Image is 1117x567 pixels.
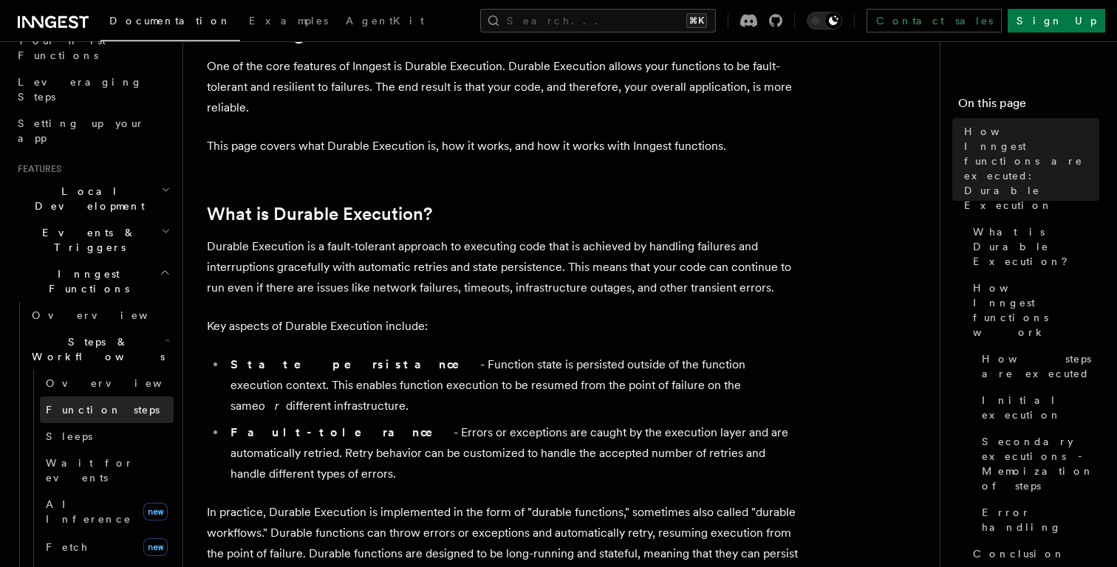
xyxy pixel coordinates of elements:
[807,12,842,30] button: Toggle dark mode
[12,110,174,151] a: Setting up your app
[976,428,1099,499] a: Secondary executions - Memoization of steps
[40,423,174,450] a: Sleeps
[967,219,1099,275] a: What is Durable Execution?
[958,118,1099,219] a: How Inngest functions are executed: Durable Execution
[143,538,168,556] span: new
[867,9,1002,32] a: Contact sales
[207,56,798,118] p: One of the core features of Inngest is Durable Execution. Durable Execution allows your functions...
[40,532,174,562] a: Fetchnew
[46,498,131,525] span: AI Inference
[32,309,184,321] span: Overview
[967,275,1099,346] a: How Inngest functions work
[249,15,328,27] span: Examples
[259,399,286,413] em: or
[958,94,1099,118] h4: On this page
[143,503,168,520] span: new
[973,546,1065,561] span: Conclusion
[46,541,89,553] span: Fetch
[26,302,174,329] a: Overview
[207,236,798,298] p: Durable Execution is a fault-tolerant approach to executing code that is achieved by handling fai...
[982,351,1099,381] span: How steps are executed
[1008,9,1105,32] a: Sign Up
[982,505,1099,535] span: Error handling
[12,267,160,296] span: Inngest Functions
[46,404,160,416] span: Function steps
[226,422,798,484] li: - Errors or exceptions are caught by the execution layer and are automatically retried. Retry beh...
[12,27,174,69] a: Your first Functions
[480,9,716,32] button: Search...⌘K
[346,15,424,27] span: AgentKit
[973,281,1099,340] span: How Inngest functions work
[18,76,143,103] span: Leveraging Steps
[207,204,432,224] a: What is Durable Execution?
[976,346,1099,387] a: How steps are executed
[976,499,1099,540] a: Error handling
[26,329,174,370] button: Steps & Workflows
[12,184,161,213] span: Local Development
[12,225,161,255] span: Events & Triggers
[26,334,165,364] span: Steps & Workflows
[12,261,174,302] button: Inngest Functions
[12,163,61,175] span: Features
[337,4,433,40] a: AgentKit
[100,4,240,41] a: Documentation
[40,396,174,423] a: Function steps
[40,370,174,396] a: Overview
[18,117,145,144] span: Setting up your app
[976,387,1099,428] a: Initial execution
[207,316,798,337] p: Key aspects of Durable Execution include:
[46,430,92,442] span: Sleeps
[226,354,798,416] li: - Function state is persisted outside of the function execution context. This enables function ex...
[12,69,174,110] a: Leveraging Steps
[964,124,1099,213] span: How Inngest functions are executed: Durable Execution
[40,491,174,532] a: AI Inferencenew
[967,540,1099,567] a: Conclusion
[12,178,174,219] button: Local Development
[240,4,337,40] a: Examples
[230,425,454,439] strong: Fault-tolerance
[207,136,798,157] p: This page covers what Durable Execution is, how it works, and how it works with Inngest functions.
[982,434,1099,493] span: Secondary executions - Memoization of steps
[46,457,134,484] span: Wait for events
[973,224,1099,269] span: What is Durable Execution?
[40,450,174,491] a: Wait for events
[686,13,707,28] kbd: ⌘K
[46,377,198,389] span: Overview
[12,219,174,261] button: Events & Triggers
[109,15,231,27] span: Documentation
[230,357,480,371] strong: State persistance
[982,393,1099,422] span: Initial execution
